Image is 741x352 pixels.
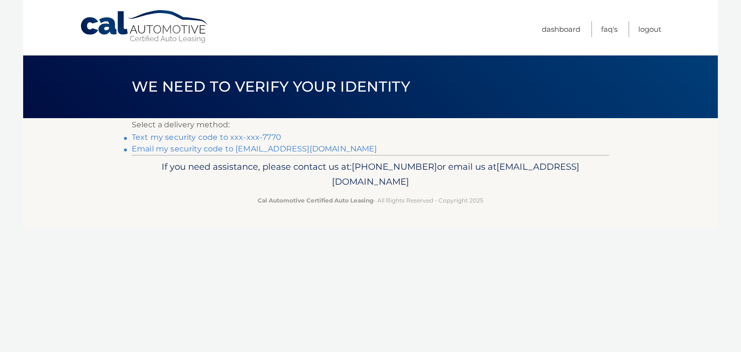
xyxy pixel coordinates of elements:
[138,195,603,205] p: - All Rights Reserved - Copyright 2025
[80,10,210,44] a: Cal Automotive
[132,118,609,132] p: Select a delivery method:
[132,78,410,95] span: We need to verify your identity
[138,159,603,190] p: If you need assistance, please contact us at: or email us at
[258,197,373,204] strong: Cal Automotive Certified Auto Leasing
[542,21,580,37] a: Dashboard
[132,133,281,142] a: Text my security code to xxx-xxx-7770
[352,161,437,172] span: [PHONE_NUMBER]
[601,21,617,37] a: FAQ's
[638,21,661,37] a: Logout
[132,144,377,153] a: Email my security code to [EMAIL_ADDRESS][DOMAIN_NAME]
